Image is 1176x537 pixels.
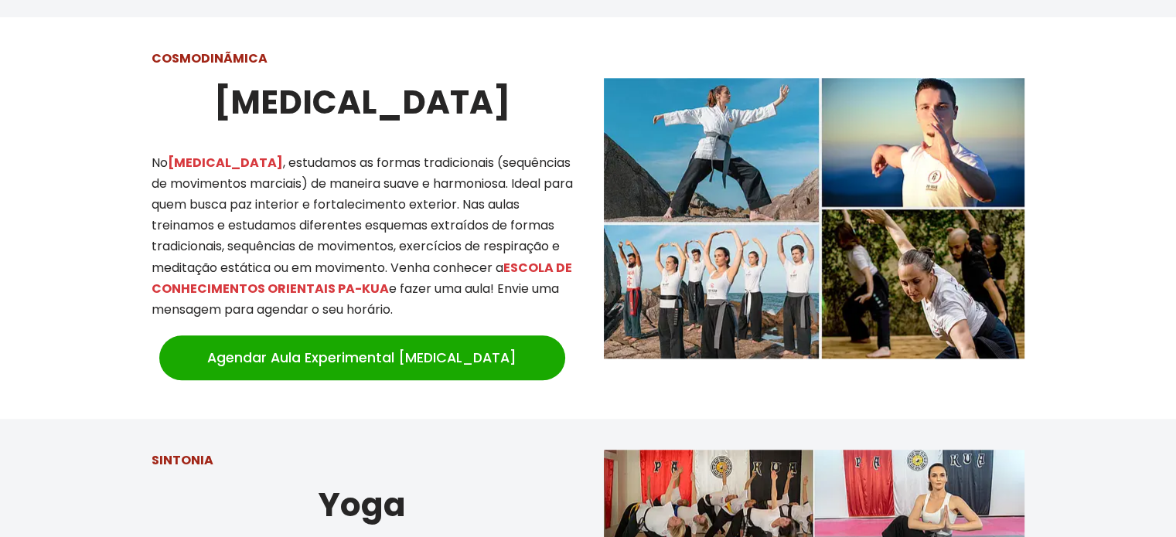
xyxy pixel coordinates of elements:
[214,80,510,125] strong: [MEDICAL_DATA]
[319,482,406,528] strong: Yoga
[168,154,283,172] mark: [MEDICAL_DATA]
[152,49,268,67] strong: COSMODINÃMICA
[152,451,213,469] strong: SINTONIA
[159,335,565,380] a: Agendar Aula Experimental [MEDICAL_DATA]
[152,259,572,297] mark: ESCOLA DE CONHECIMENTOS ORIENTAIS PA-KUA
[152,152,573,321] p: No , estudamos as formas tradicionais (sequências de movimentos marciais) de maneira suave e harm...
